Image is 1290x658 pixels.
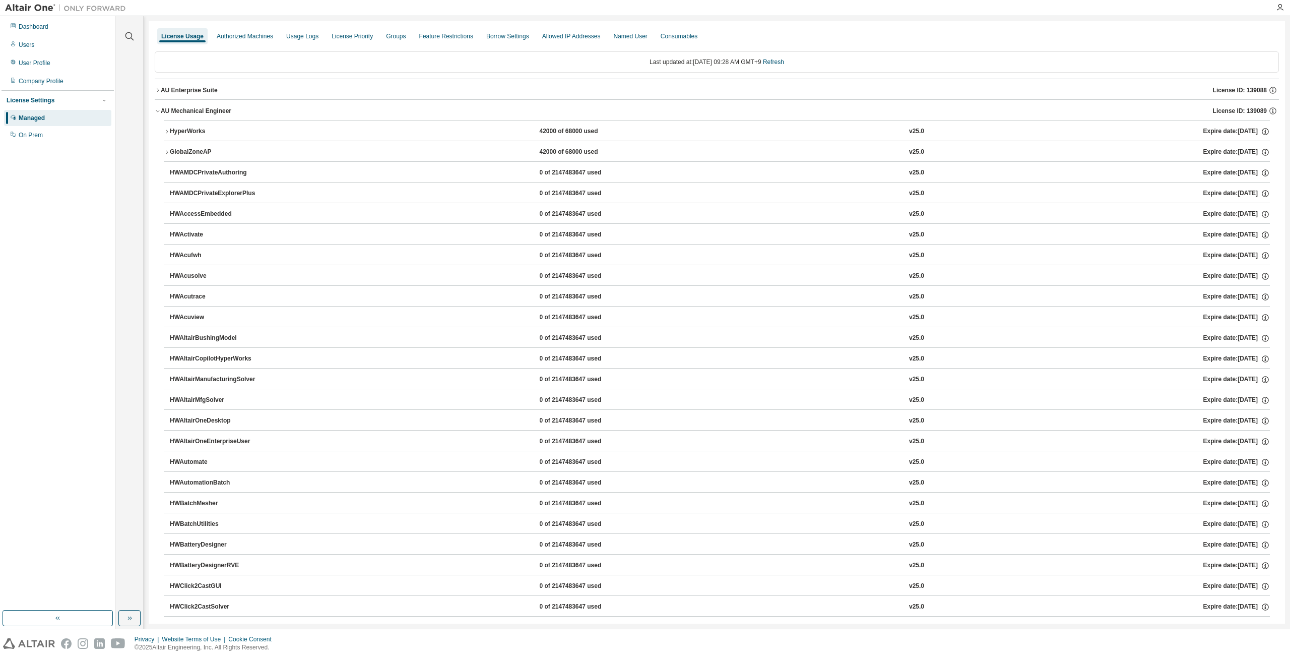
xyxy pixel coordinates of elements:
[170,348,1270,370] button: HWAltairCopilotHyperWorks0 of 2147483647 usedv25.0Expire date:[DATE]
[161,32,204,40] div: License Usage
[1203,272,1269,281] div: Expire date: [DATE]
[909,561,924,570] div: v25.0
[539,623,630,632] div: 0 of 2147483647 used
[170,617,1270,639] button: HWClick2ExtrudeCalibSolver0 of 2147483647 usedv25.0Expire date:[DATE]
[539,127,630,136] div: 42000 of 68000 used
[170,499,261,508] div: HWBatchMesher
[170,458,261,467] div: HWAutomate
[19,114,45,122] div: Managed
[170,541,261,550] div: HWBatteryDesigner
[1203,478,1269,488] div: Expire date: [DATE]
[1203,541,1269,550] div: Expire date: [DATE]
[1203,230,1269,240] div: Expire date: [DATE]
[1203,251,1269,260] div: Expire date: [DATE]
[1203,168,1269,177] div: Expire date: [DATE]
[170,472,1270,494] button: HWAutomationBatch0 of 2147483647 usedv25.0Expire date:[DATE]
[170,292,261,302] div: HWAcutrace
[386,32,406,40] div: Groups
[1203,354,1269,364] div: Expire date: [DATE]
[542,32,601,40] div: Allowed IP Addresses
[155,51,1279,73] div: Last updated at: [DATE] 09:28 AM GMT+9
[1203,396,1269,405] div: Expire date: [DATE]
[170,478,261,488] div: HWAutomationBatch
[161,107,231,115] div: AU Mechanical Engineer
[164,141,1270,163] button: GlobalZoneAP42000 of 68000 usedv25.0Expire date:[DATE]
[909,272,924,281] div: v25.0
[111,638,125,649] img: youtube.svg
[170,410,1270,432] button: HWAltairOneDesktop0 of 2147483647 usedv25.0Expire date:[DATE]
[170,307,1270,329] button: HWAcuview0 of 2147483647 usedv25.0Expire date:[DATE]
[228,635,277,643] div: Cookie Consent
[161,86,218,94] div: AU Enterprise Suite
[909,313,924,322] div: v25.0
[170,520,261,529] div: HWBatchUtilities
[419,32,473,40] div: Feature Restrictions
[909,334,924,343] div: v25.0
[3,638,55,649] img: altair_logo.svg
[170,596,1270,618] button: HWClick2CastSolver0 of 2147483647 usedv25.0Expire date:[DATE]
[135,643,278,652] p: © 2025 Altair Engineering, Inc. All Rights Reserved.
[170,437,261,446] div: HWAltairOneEnterpriseUser
[909,210,924,219] div: v25.0
[539,313,630,322] div: 0 of 2147483647 used
[539,168,630,177] div: 0 of 2147483647 used
[539,416,630,426] div: 0 of 2147483647 used
[613,32,647,40] div: Named User
[909,541,924,550] div: v25.0
[539,210,630,219] div: 0 of 2147483647 used
[763,58,784,66] a: Refresh
[1203,582,1269,591] div: Expire date: [DATE]
[909,189,924,198] div: v25.0
[7,96,54,104] div: License Settings
[170,203,1270,225] button: HWAccessEmbedded0 of 2147483647 usedv25.0Expire date:[DATE]
[909,230,924,240] div: v25.0
[909,148,924,157] div: v25.0
[1203,603,1269,612] div: Expire date: [DATE]
[1203,148,1270,157] div: Expire date: [DATE]
[1213,86,1267,94] span: License ID: 139088
[909,582,924,591] div: v25.0
[170,416,261,426] div: HWAltairOneDesktop
[909,396,924,405] div: v25.0
[661,32,697,40] div: Consumables
[539,541,630,550] div: 0 of 2147483647 used
[539,603,630,612] div: 0 of 2147483647 used
[170,286,1270,308] button: HWAcutrace0 of 2147483647 usedv25.0Expire date:[DATE]
[170,603,261,612] div: HWClick2CastSolver
[61,638,72,649] img: facebook.svg
[164,121,1270,143] button: HyperWorks42000 of 68000 usedv25.0Expire date:[DATE]
[909,623,924,632] div: v25.0
[1203,499,1269,508] div: Expire date: [DATE]
[539,148,630,157] div: 42000 of 68000 used
[539,251,630,260] div: 0 of 2147483647 used
[170,431,1270,453] button: HWAltairOneEnterpriseUser0 of 2147483647 usedv25.0Expire date:[DATE]
[170,162,1270,184] button: HWAMDCPrivateAuthoring0 of 2147483647 usedv25.0Expire date:[DATE]
[1213,107,1267,115] span: License ID: 139089
[170,513,1270,535] button: HWBatchUtilities0 of 2147483647 usedv25.0Expire date:[DATE]
[170,555,1270,577] button: HWBatteryDesignerRVE0 of 2147483647 usedv25.0Expire date:[DATE]
[170,396,261,405] div: HWAltairMfgSolver
[135,635,162,643] div: Privacy
[909,416,924,426] div: v25.0
[155,79,1279,101] button: AU Enterprise SuiteLicense ID: 139088
[170,575,1270,597] button: HWClick2CastGUI0 of 2147483647 usedv25.0Expire date:[DATE]
[1203,623,1269,632] div: Expire date: [DATE]
[539,582,630,591] div: 0 of 2147483647 used
[1203,437,1269,446] div: Expire date: [DATE]
[909,478,924,488] div: v25.0
[909,603,924,612] div: v25.0
[170,272,261,281] div: HWAcusolve
[539,354,630,364] div: 0 of 2147483647 used
[539,499,630,508] div: 0 of 2147483647 used
[155,100,1279,122] button: AU Mechanical EngineerLicense ID: 139089
[170,313,261,322] div: HWAcuview
[170,623,261,632] div: HWClick2ExtrudeCalibSolver
[170,369,1270,391] button: HWAltairManufacturingSolver0 of 2147483647 usedv25.0Expire date:[DATE]
[1203,520,1269,529] div: Expire date: [DATE]
[909,292,924,302] div: v25.0
[170,534,1270,556] button: HWBatteryDesigner0 of 2147483647 usedv25.0Expire date:[DATE]
[1203,334,1269,343] div: Expire date: [DATE]
[217,32,273,40] div: Authorized Machines
[909,458,924,467] div: v25.0
[1203,458,1269,467] div: Expire date: [DATE]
